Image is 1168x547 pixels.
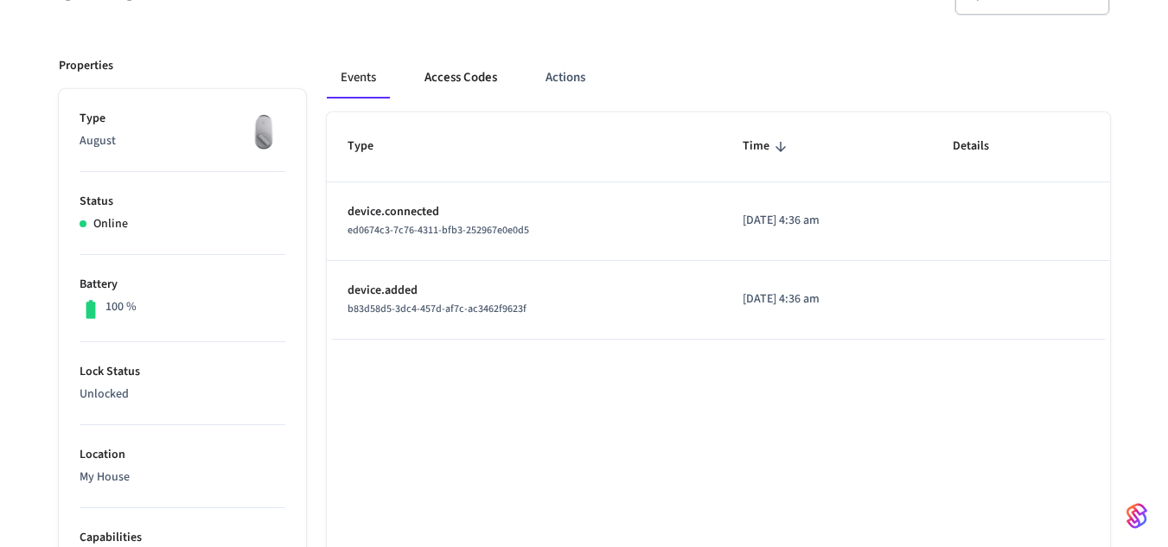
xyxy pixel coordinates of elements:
[348,223,529,238] span: ed0674c3-7c76-4311-bfb3-252967e0e0d5
[743,290,911,308] p: [DATE] 4:36 am
[93,215,128,233] p: Online
[80,363,285,381] p: Lock Status
[80,132,285,150] p: August
[348,302,527,316] span: b83d58d5-3dc4-457d-af7c-ac3462f9623f
[348,282,701,300] p: device.added
[327,57,390,99] button: Events
[348,203,701,221] p: device.connected
[327,112,1110,339] table: sticky table
[327,57,1110,99] div: ant example
[80,446,285,464] p: Location
[80,110,285,128] p: Type
[348,133,396,160] span: Type
[80,385,285,404] p: Unlocked
[411,57,511,99] button: Access Codes
[80,468,285,487] p: My House
[80,529,285,547] p: Capabilities
[532,57,599,99] button: Actions
[242,110,285,153] img: August Wifi Smart Lock 3rd Gen, Silver, Front
[953,133,1012,160] span: Details
[743,133,792,160] span: Time
[59,57,113,75] p: Properties
[80,193,285,211] p: Status
[105,298,137,316] p: 100 %
[743,212,911,230] p: [DATE] 4:36 am
[1127,502,1147,530] img: SeamLogoGradient.69752ec5.svg
[80,276,285,294] p: Battery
